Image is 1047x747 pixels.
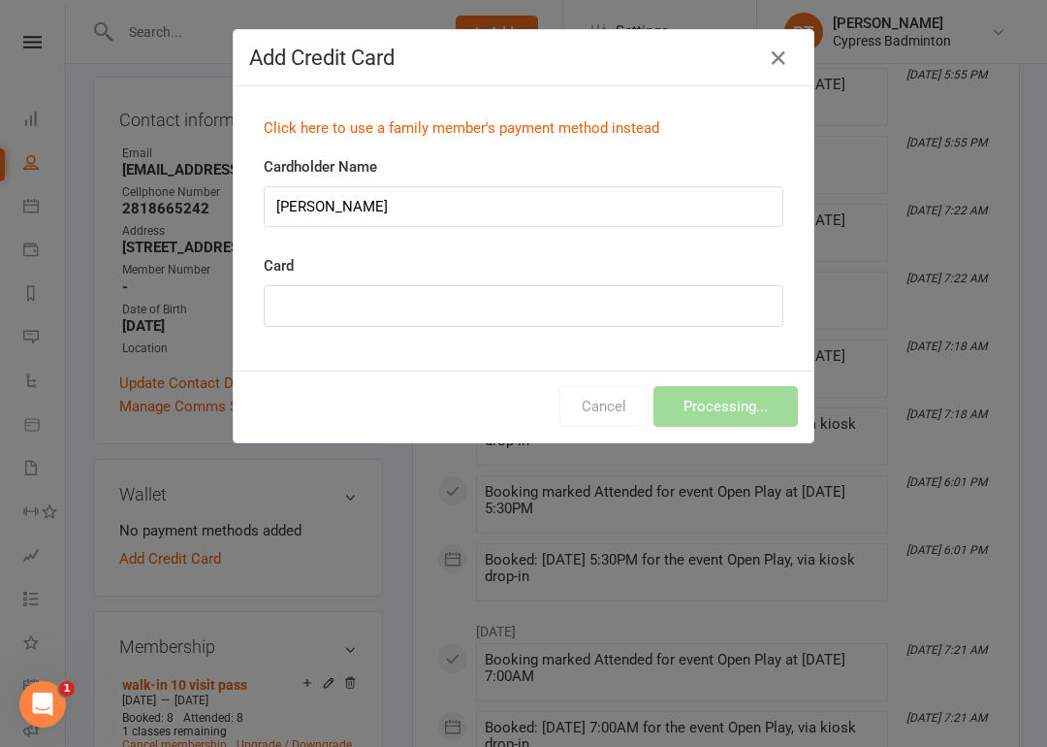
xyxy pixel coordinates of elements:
span: 1 [59,681,75,697]
label: Cardholder Name [264,155,377,179]
iframe: Intercom live chat [19,681,66,728]
iframe: Secure card payment input frame [276,298,771,314]
h4: Add Credit Card [249,46,798,70]
a: Click here to use a family member's payment method instead [264,119,659,137]
label: Card [264,254,294,277]
button: Close [763,43,794,74]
